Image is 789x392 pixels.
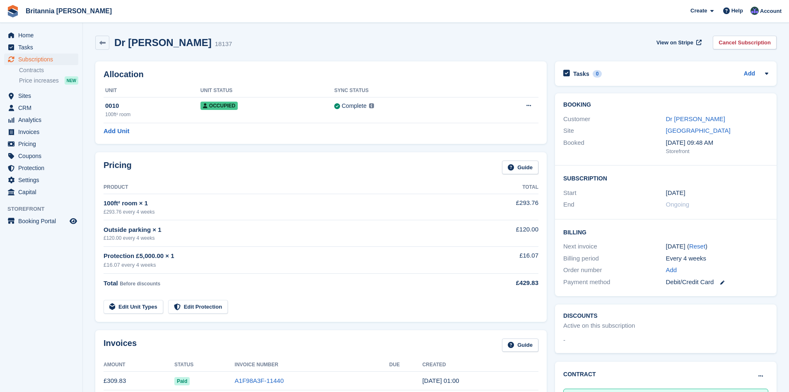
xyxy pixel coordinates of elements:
a: menu [4,114,78,126]
th: Due [389,358,422,372]
a: Contracts [19,66,78,74]
div: 0010 [105,101,200,111]
a: menu [4,90,78,102]
h2: Booking [563,102,768,108]
img: stora-icon-8386f47178a22dfd0bd8f6a31ec36ba5ce8667c1dd55bd0f319d3a0aa187defe.svg [7,5,19,17]
a: menu [4,29,78,41]
h2: Dr [PERSON_NAME] [114,37,212,48]
div: Site [563,126,666,136]
th: Product [104,181,472,194]
th: Sync Status [334,84,476,97]
span: Pricing [18,138,68,150]
div: Protection £5,000.00 × 1 [104,251,472,261]
th: Status [174,358,235,372]
a: Add [666,265,677,275]
div: Outside parking × 1 [104,225,472,235]
a: Add [744,69,755,79]
a: Britannia [PERSON_NAME] [22,4,115,18]
a: menu [4,186,78,198]
a: menu [4,162,78,174]
a: Price increases NEW [19,76,78,85]
th: Invoice Number [235,358,389,372]
span: Price increases [19,77,59,85]
h2: Invoices [104,338,137,352]
a: Preview store [68,216,78,226]
a: menu [4,150,78,162]
div: Customer [563,114,666,124]
div: End [563,200,666,209]
span: Settings [18,174,68,186]
a: Add Unit [104,127,129,136]
div: Storefront [666,147,768,156]
time: 2023-05-13 00:00:00 UTC [666,188,685,198]
div: Billing period [563,254,666,263]
h2: Pricing [104,161,132,174]
th: Unit [104,84,200,97]
span: Protection [18,162,68,174]
div: Start [563,188,666,198]
div: Active on this subscription [563,321,635,331]
a: menu [4,126,78,138]
a: Guide [502,338,538,352]
h2: Allocation [104,70,538,79]
h2: Subscription [563,174,768,182]
span: - [563,336,565,345]
div: Payment method [563,278,666,287]
h2: Billing [563,228,768,236]
div: 100ft² room × 1 [104,199,472,208]
span: Total [104,280,118,287]
a: menu [4,54,78,65]
div: £120.00 every 4 weeks [104,234,472,242]
span: Storefront [7,205,82,213]
span: Create [690,7,707,15]
a: View on Stripe [653,36,703,49]
a: [GEOGRAPHIC_DATA] [666,127,731,134]
h2: Contract [563,370,596,379]
span: Home [18,29,68,41]
span: Before discounts [120,281,160,287]
div: 100ft² room [105,111,200,118]
td: £309.83 [104,372,174,390]
a: Reset [689,243,705,250]
div: £293.76 every 4 weeks [104,208,472,216]
a: menu [4,138,78,150]
div: £16.07 every 4 weeks [104,261,472,269]
span: Invoices [18,126,68,138]
span: Account [760,7,782,15]
time: 2025-08-30 00:00:51 UTC [422,377,459,384]
a: Edit Unit Types [104,300,163,314]
div: Complete [342,102,367,110]
div: £429.83 [472,278,538,288]
th: Total [472,181,538,194]
span: Paid [174,377,190,385]
h2: Discounts [563,313,768,319]
span: Occupied [200,102,238,110]
span: View on Stripe [656,39,693,47]
span: Analytics [18,114,68,126]
a: menu [4,215,78,227]
img: icon-info-grey-7440780725fd019a000dd9b08b2336e03edf1995a4989e88bcd33f0948082b44.svg [369,103,374,108]
span: Coupons [18,150,68,162]
a: Cancel Subscription [713,36,777,49]
div: [DATE] 09:48 AM [666,138,768,148]
img: Lee Cradock [750,7,759,15]
div: Every 4 weeks [666,254,768,263]
div: 18137 [215,39,232,49]
a: menu [4,174,78,186]
div: 0 [593,70,602,78]
td: £120.00 [472,220,538,246]
span: Tasks [18,41,68,53]
h2: Tasks [573,70,589,78]
a: menu [4,41,78,53]
th: Unit Status [200,84,334,97]
td: £16.07 [472,246,538,273]
th: Created [422,358,538,372]
a: Edit Protection [168,300,228,314]
span: Help [731,7,743,15]
a: A1F98A3F-11440 [235,377,284,384]
div: Booked [563,138,666,156]
span: Subscriptions [18,54,68,65]
th: Amount [104,358,174,372]
div: Next invoice [563,242,666,251]
a: Guide [502,161,538,174]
